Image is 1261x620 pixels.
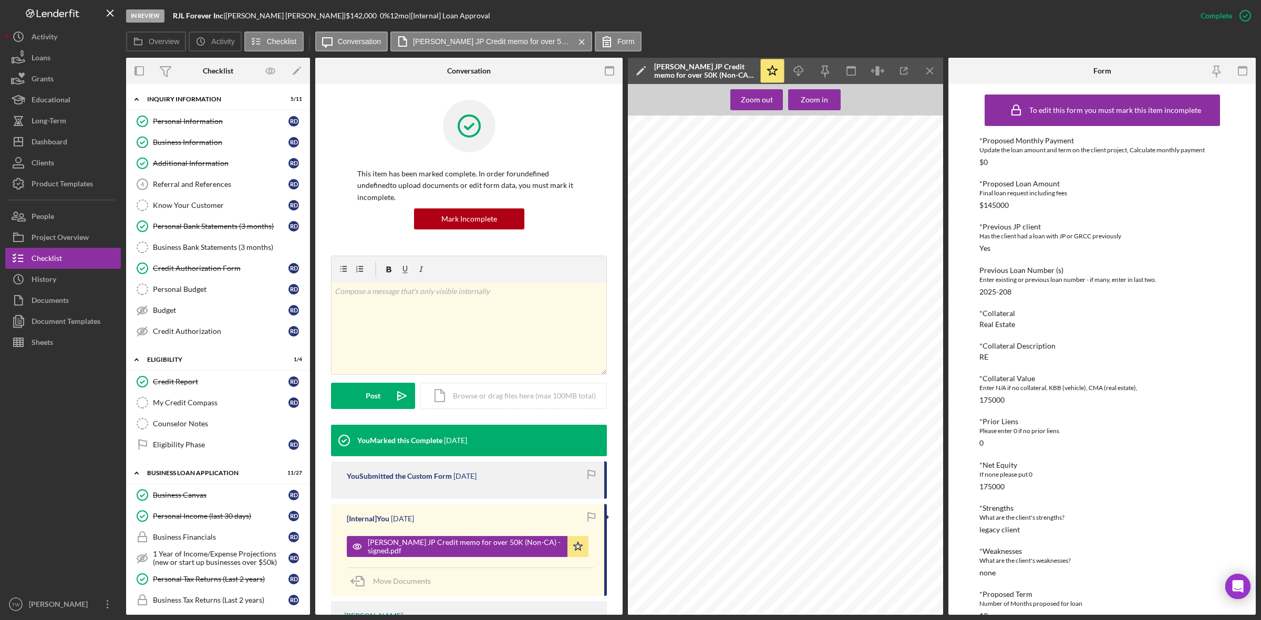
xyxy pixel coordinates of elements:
div: Final loan request including fees [979,188,1225,198]
button: Zoom out [730,89,783,110]
div: Clients [32,152,54,176]
div: Personal Budget [153,285,288,293]
span: Total [711,341,721,346]
span: INTEREST RATE AND REPAYMENT TERMS [739,401,838,405]
span: ETHNICITY [648,232,675,237]
span: SITE VISIT [780,229,805,234]
a: BudgetRD [131,300,305,321]
button: Complete [1190,5,1256,26]
div: Additional Information [153,159,288,167]
label: Checklist [267,37,297,46]
span: $ [727,330,729,334]
div: Zoom in [801,89,828,110]
span: Business [829,238,846,243]
span: Yes [892,229,899,234]
a: Business InformationRD [131,132,305,153]
span: St. [807,215,812,220]
span: $140.000.00 [864,341,888,346]
span: Date [833,248,843,253]
span: 100% [752,275,764,279]
div: [Internal] You [347,514,389,523]
button: Clients [5,152,121,173]
a: Personal Bank Statements (3 months)RD [131,216,305,237]
a: Business Bank Statements (3 months) [131,237,305,258]
button: [PERSON_NAME] JP Credit memo for over 50K (Non-CA) - signed.pdf [347,536,588,557]
span: MONTHLY [875,412,900,416]
span: Other Fees: [790,414,814,419]
button: TW[PERSON_NAME] [5,594,121,615]
div: Conversation [447,67,491,75]
span: Business Name [666,135,701,141]
button: Post [331,383,415,409]
div: *Strengths [979,504,1225,512]
span: DSCR: [661,246,676,250]
button: History [5,269,121,290]
a: Counselor Notes [131,413,305,434]
a: 4Referral and ReferencesRD [131,174,305,195]
span: CO- [784,193,793,198]
p: This item has been marked complete. In order for undefined undefined to upload documents or edit ... [357,168,581,203]
label: Overview [149,37,179,46]
div: *Proposed Monthly Payment [979,136,1225,145]
span: Total [849,341,859,346]
span: Projected GLOBAL [648,240,689,245]
div: Form [1093,67,1111,75]
div: R D [288,511,299,521]
div: If none please put 0 [979,469,1225,480]
span: est [741,417,747,422]
span: Page 1 [896,135,912,141]
div: Dashboard [32,131,67,155]
div: Know Your Customer [153,201,288,209]
div: 1 / 4 [283,356,302,363]
button: Project Overview [5,227,121,248]
a: Dashboard [5,131,121,152]
span: [PERSON_NAME] CREDIT MEMO FOR LOANS $50,000 AND OVER [686,175,883,182]
span: LOAN AMOUNT [678,370,715,374]
span: ADDRESS [651,220,673,225]
div: R D [288,179,299,190]
div: Has the client had a loan with JP or GRCC previously [979,231,1225,241]
div: Documents [32,290,69,313]
span: VETERAN [853,229,876,234]
a: Credit ReportRD [131,371,305,392]
div: Checklist [32,248,62,271]
div: R D [288,326,299,337]
div: | [Internal] Loan Approval [409,12,490,20]
span: USES OF FUNDS [791,301,828,306]
div: R D [288,116,299,127]
span: 12020 Lavida [819,310,849,316]
span: LOAN OFFICER [784,207,821,212]
span: $10,000 [737,412,752,416]
div: 11 / 27 [283,470,302,476]
span: -- [814,310,818,316]
div: R D [288,200,299,211]
span: BUSINESS [650,215,674,220]
label: Conversation [338,37,381,46]
time: 2025-09-04 15:46 [444,436,467,445]
span: [PERSON_NAME] [676,275,716,279]
span: , 63138 [744,444,761,449]
span: RATE [653,417,666,422]
div: Complete [1201,5,1232,26]
span: Establish [829,243,847,248]
a: Personal InformationRD [131,111,305,132]
span: $140,000.00 [685,383,708,387]
span: 1 [757,257,759,261]
a: Additional InformationRD [131,153,305,174]
div: R D [288,221,299,232]
button: Overview [126,31,186,51]
a: Loans [5,47,121,68]
a: Know Your CustomerRD [131,195,305,216]
span: Purchase [791,310,812,316]
button: Conversation [315,31,388,51]
span: 2020 [856,243,865,248]
button: Move Documents [347,568,441,594]
span: RACE/ [654,226,669,231]
button: Document Templates [5,311,121,332]
div: R D [288,439,299,450]
div: You Submitted the Custom Form [347,472,452,480]
button: Mark Incomplete [414,208,524,229]
span: RJL Forever Inc [714,195,755,201]
span: SEARCH [855,259,874,264]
